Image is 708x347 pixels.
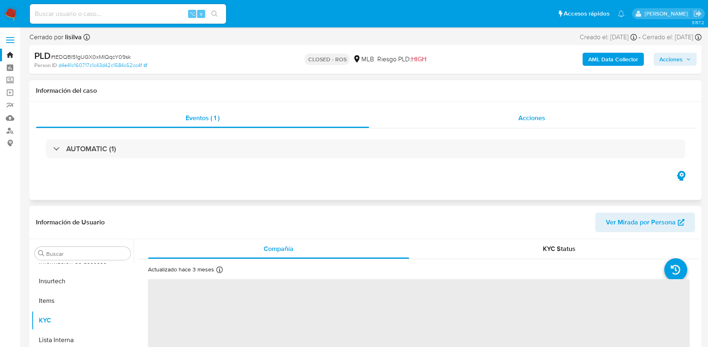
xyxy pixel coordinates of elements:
span: Riesgo PLD: [377,55,426,64]
span: Ver Mirada por Persona [606,213,676,232]
span: s [200,10,202,18]
span: # tEDQBI51gUGX0xMIQqcY09sk [51,53,131,61]
button: AML Data Collector [583,53,644,66]
div: MLB [353,55,374,64]
button: Buscar [38,250,45,257]
div: AUTOMATIC (1) [46,139,685,158]
div: Cerrado el: [DATE] [642,33,701,42]
button: Ver Mirada por Persona [595,213,695,232]
h3: AUTOMATIC (1) [66,144,116,153]
span: Compañía [264,244,294,253]
b: PLD [34,49,51,62]
b: Person ID [34,62,57,69]
span: Eventos ( 1 ) [186,113,220,123]
a: Salir [693,9,702,18]
b: lisilva [63,32,82,42]
span: ⌥ [189,10,195,18]
p: Actualizado hace 3 meses [148,266,214,273]
h1: Información de Usuario [36,218,105,226]
a: Notificaciones [618,10,625,17]
p: CLOSED - ROS [305,54,350,65]
button: KYC [31,311,134,330]
input: Buscar usuario o caso... [30,9,226,19]
span: HIGH [411,54,426,64]
button: Acciones [654,53,697,66]
h1: Información del caso [36,87,695,95]
button: Insurtech [31,271,134,291]
b: AML Data Collector [588,53,638,66]
span: Acciones [518,113,545,123]
span: Cerrado por [29,33,82,42]
div: Creado el: [DATE] [580,33,637,42]
button: search-icon [206,8,223,20]
span: Accesos rápidos [564,9,609,18]
button: Items [31,291,134,311]
span: Acciones [659,53,683,66]
input: Buscar [46,250,127,257]
span: KYC Status [543,244,576,253]
a: d4e41c160717c1c43d42c1584c52cc4f [58,62,147,69]
span: - [639,33,641,42]
p: matiassebastian.miranda@mercadolibre.com [644,10,690,18]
